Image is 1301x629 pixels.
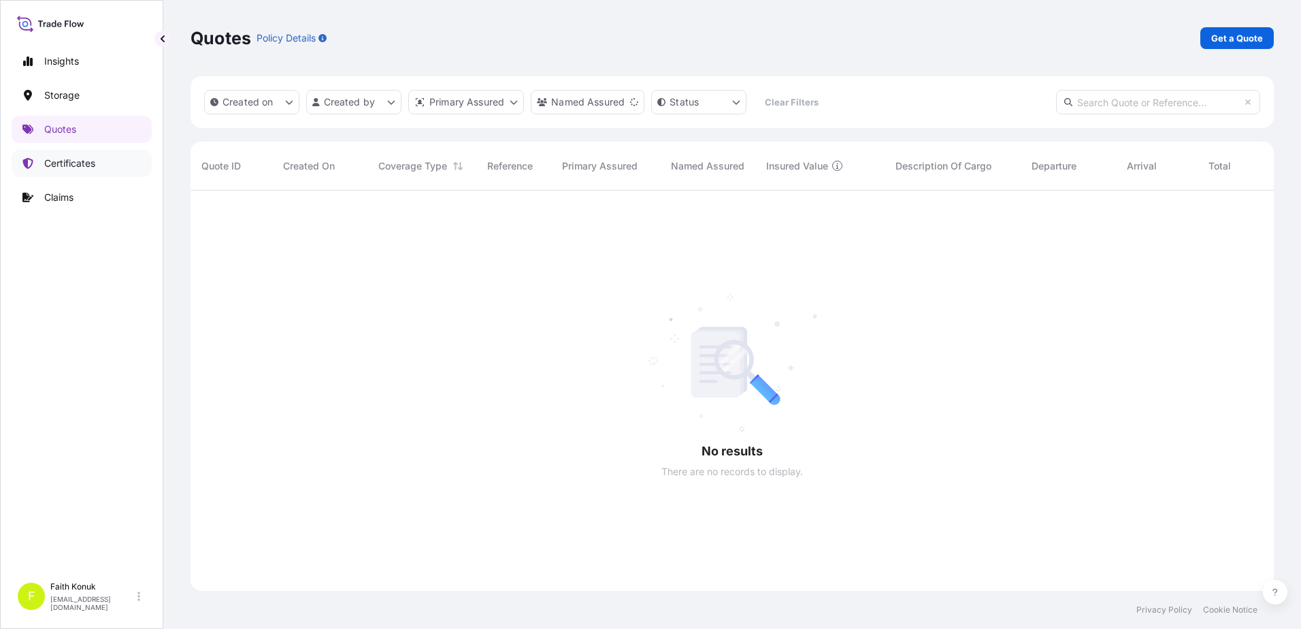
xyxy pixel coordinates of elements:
[44,157,95,170] p: Certificates
[44,191,73,204] p: Claims
[204,90,299,114] button: createdOn Filter options
[12,116,152,143] a: Quotes
[201,159,241,173] span: Quote ID
[562,159,638,173] span: Primary Assured
[191,27,251,49] p: Quotes
[257,31,316,45] p: Policy Details
[766,159,828,173] span: Insured Value
[551,95,625,109] p: Named Assured
[1211,31,1263,45] p: Get a Quote
[895,159,991,173] span: Description Of Cargo
[12,150,152,177] a: Certificates
[1203,604,1257,615] a: Cookie Notice
[487,159,533,173] span: Reference
[12,184,152,211] a: Claims
[531,90,644,114] button: cargoOwner Filter options
[1032,159,1076,173] span: Departure
[753,91,829,113] button: Clear Filters
[12,82,152,109] a: Storage
[12,48,152,75] a: Insights
[378,159,447,173] span: Coverage Type
[651,90,746,114] button: certificateStatus Filter options
[1200,27,1274,49] a: Get a Quote
[44,54,79,68] p: Insights
[44,123,76,136] p: Quotes
[283,159,335,173] span: Created On
[28,590,35,603] span: F
[765,95,819,109] p: Clear Filters
[1056,90,1260,114] input: Search Quote or Reference...
[223,95,274,109] p: Created on
[50,595,135,611] p: [EMAIL_ADDRESS][DOMAIN_NAME]
[429,95,504,109] p: Primary Assured
[1208,159,1231,173] span: Total
[450,158,466,174] button: Sort
[1136,604,1192,615] a: Privacy Policy
[306,90,401,114] button: createdBy Filter options
[50,581,135,592] p: Faith Konuk
[670,95,699,109] p: Status
[408,90,524,114] button: distributor Filter options
[1127,159,1157,173] span: Arrival
[44,88,80,102] p: Storage
[324,95,376,109] p: Created by
[671,159,744,173] span: Named Assured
